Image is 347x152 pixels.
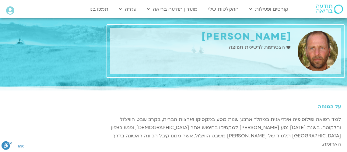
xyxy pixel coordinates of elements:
[86,3,111,15] a: תמכו בנו
[110,104,341,109] h5: על המנחה
[205,3,242,15] a: ההקלטות שלי
[113,31,292,42] h1: [PERSON_NAME]
[229,43,286,51] span: הצטרפות לרשימת תפוצה
[229,43,292,51] a: הצטרפות לרשימת תפוצה
[110,115,341,148] p: למד רפואה ופילוסופיה אינדיאנית במהלך ארבע שנות מסע במקסיקו וארצות הברית, בקרב שבט הוויצ’ול והלקוט...
[144,3,201,15] a: מועדון תודעה בריאה
[246,3,291,15] a: קורסים ופעילות
[316,5,343,14] img: תודעה בריאה
[116,3,139,15] a: עזרה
